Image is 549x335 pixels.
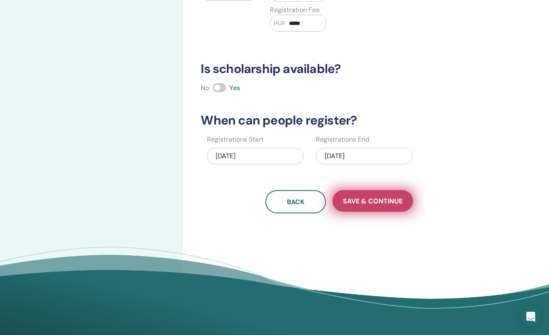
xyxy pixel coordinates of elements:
[316,134,369,144] label: Registrations End
[270,5,320,15] label: Registration Fee
[207,134,264,144] label: Registrations Start
[316,148,413,164] div: [DATE]
[229,83,240,92] span: Yes
[196,61,482,76] h3: Is scholarship available?
[287,198,304,206] span: Back
[201,83,209,92] span: No
[196,113,482,128] h3: When can people register?
[265,190,326,213] button: Back
[521,307,541,327] div: Open Intercom Messenger
[207,148,304,164] div: [DATE]
[333,190,413,212] button: Save & Continue
[343,197,403,205] span: Save & Continue
[274,19,286,28] span: HUF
